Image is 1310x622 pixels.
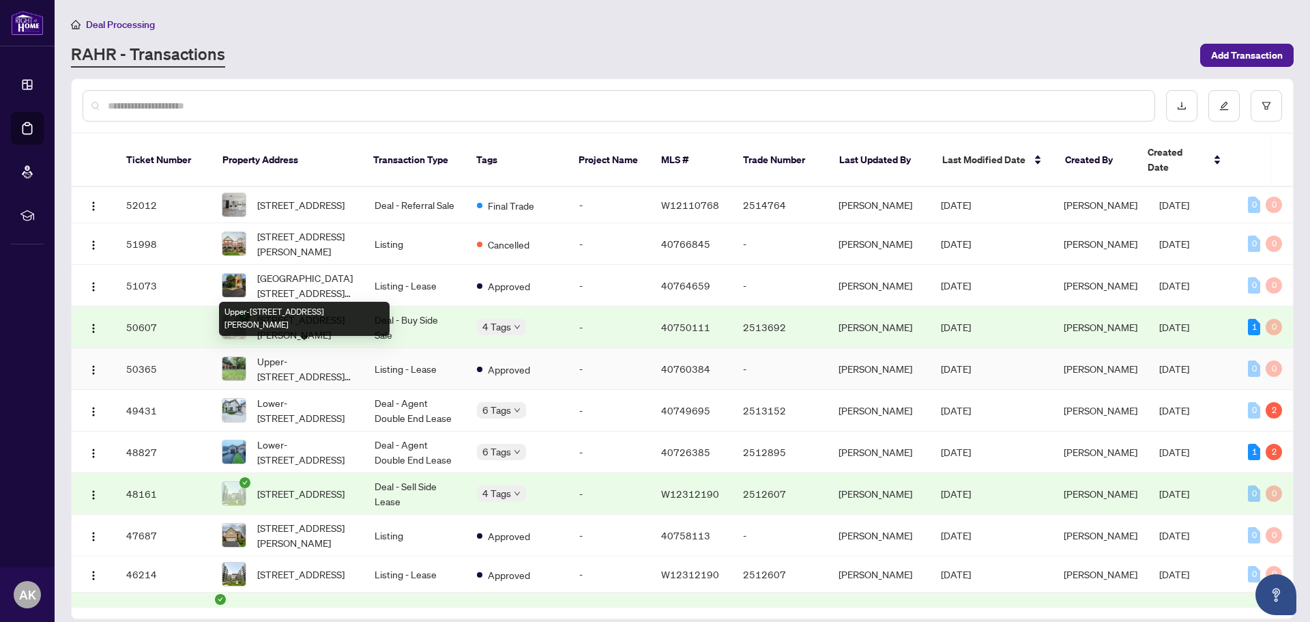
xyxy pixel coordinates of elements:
div: 0 [1266,566,1282,582]
span: Created Date [1148,145,1206,175]
span: 40760384 [661,363,710,375]
td: 2512607 [732,473,828,515]
td: Deal - Referral Sale [364,187,466,223]
th: Trade Number [732,134,828,187]
td: 50607 [115,307,211,348]
span: Approved [488,279,530,294]
button: Logo [83,483,104,505]
td: - [568,390,650,432]
span: [DATE] [941,446,971,458]
td: 49431 [115,390,211,432]
span: Lower-[STREET_ADDRESS] [257,437,353,467]
button: filter [1251,90,1282,122]
span: [DATE] [941,404,971,416]
span: 40766845 [661,238,710,250]
span: [DATE] [1159,199,1189,211]
button: Logo [83,399,104,421]
td: [PERSON_NAME] [828,473,930,515]
td: - [568,432,650,473]
td: [PERSON_NAME] [828,556,930,593]
td: 51073 [115,265,211,307]
th: Ticket Number [115,134,212,187]
span: [DATE] [1159,279,1189,292]
span: [STREET_ADDRESS] [257,197,345,212]
img: thumbnail-img [222,274,246,297]
div: 1 [1248,444,1260,460]
img: thumbnail-img [222,399,246,422]
span: 40726385 [661,446,710,458]
span: Approved [488,528,530,543]
span: Lower-[STREET_ADDRESS] [257,395,353,425]
img: Logo [88,281,99,292]
th: Last Updated By [828,134,931,187]
th: Property Address [212,134,362,187]
td: - [568,515,650,556]
td: [PERSON_NAME] [828,348,930,390]
button: edit [1208,90,1240,122]
span: down [514,324,521,330]
td: 50365 [115,348,211,390]
span: [DATE] [941,529,971,541]
span: [DATE] [941,321,971,333]
td: - [568,348,650,390]
button: Logo [83,233,104,255]
th: Created Date [1137,134,1233,187]
th: Transaction Type [362,134,465,187]
span: W12312190 [661,568,719,580]
button: Logo [83,563,104,585]
span: Approved [488,362,530,377]
span: [DATE] [1159,487,1189,500]
div: 0 [1266,319,1282,335]
img: Logo [88,531,99,542]
span: [PERSON_NAME] [1064,568,1137,580]
span: [DATE] [941,363,971,375]
img: thumbnail-img [222,357,246,380]
span: Add Transaction [1211,44,1283,66]
span: [PERSON_NAME] [1064,363,1137,375]
img: Logo [88,201,99,212]
th: Created By [1054,134,1137,187]
img: thumbnail-img [222,524,246,547]
div: 0 [1248,485,1260,502]
td: - [568,556,650,593]
td: 2513152 [732,390,828,432]
img: thumbnail-img [222,563,246,586]
span: [DATE] [941,279,971,292]
span: Final Trade [488,198,534,213]
th: Last Modified Date [931,134,1055,187]
span: [DATE] [941,238,971,250]
span: [DATE] [1159,404,1189,416]
img: thumbnail-img [222,232,246,255]
span: Cancelled [488,237,529,252]
img: Logo [88,448,99,459]
span: check-circle [215,594,226,605]
span: down [514,490,521,497]
td: [PERSON_NAME] [828,432,930,473]
td: - [568,307,650,348]
span: down [514,407,521,414]
span: 40749695 [661,404,710,416]
img: Logo [88,240,99,251]
td: 2513692 [732,307,828,348]
span: [GEOGRAPHIC_DATA][STREET_ADDRESS][PERSON_NAME] [257,270,353,300]
button: download [1166,90,1197,122]
span: home [71,20,81,29]
span: Approved [488,567,530,582]
span: [DATE] [941,568,971,580]
div: 0 [1248,402,1260,419]
td: [PERSON_NAME] [828,187,930,223]
img: logo [11,10,44,36]
div: 2 [1266,402,1282,419]
div: 0 [1266,527,1282,543]
img: thumbnail-img [222,482,246,505]
div: 0 [1266,197,1282,213]
td: Listing - Lease [364,348,466,390]
span: [PERSON_NAME] [1064,487,1137,500]
span: down [514,449,521,455]
div: 0 [1248,277,1260,294]
span: [STREET_ADDRESS] [257,486,345,501]
span: [PERSON_NAME] [1064,446,1137,458]
td: - [568,187,650,223]
button: Add Transaction [1200,44,1294,67]
span: [DATE] [1159,446,1189,458]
